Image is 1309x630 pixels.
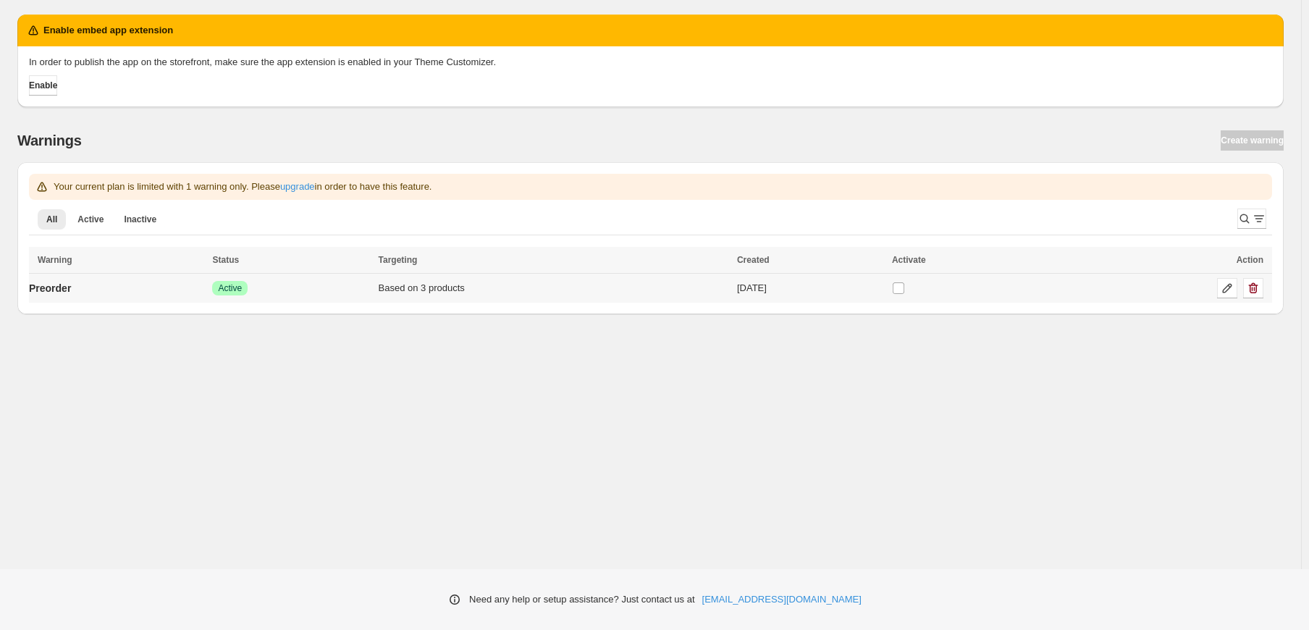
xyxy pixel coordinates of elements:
[737,281,883,295] div: [DATE]
[892,255,926,265] span: Activate
[212,255,239,265] span: Status
[280,181,315,192] a: upgrade
[43,23,173,38] h2: Enable embed app extension
[379,281,728,295] div: Based on 3 products
[124,214,156,225] span: Inactive
[702,592,862,607] a: [EMAIL_ADDRESS][DOMAIN_NAME]
[29,75,57,96] button: Enable
[1237,255,1263,265] span: Action
[46,214,57,225] span: All
[77,214,104,225] span: Active
[29,55,1272,70] p: In order to publish the app on the storefront, make sure the app extension is enabled in your The...
[379,255,418,265] span: Targeting
[1237,209,1266,229] button: Search and filter results
[38,255,72,265] span: Warning
[29,80,57,91] span: Enable
[737,255,770,265] span: Created
[29,281,71,295] p: Preorder
[29,277,71,300] a: Preorder
[218,282,242,294] span: Active
[54,180,432,194] p: Your current plan is limited with 1 warning only. Please in order to have this feature.
[17,132,82,149] h2: Warnings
